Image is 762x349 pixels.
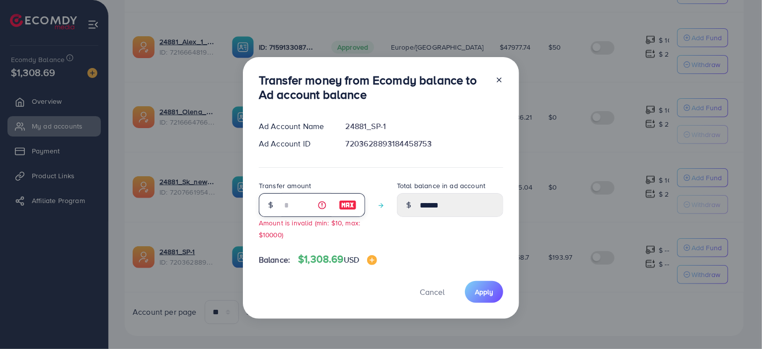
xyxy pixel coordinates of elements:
[259,73,487,102] h3: Transfer money from Ecomdy balance to Ad account balance
[251,138,338,149] div: Ad Account ID
[397,181,485,191] label: Total balance in ad account
[465,281,503,302] button: Apply
[338,138,511,149] div: 7203628893184458753
[339,199,357,211] img: image
[407,281,457,302] button: Cancel
[259,254,290,266] span: Balance:
[367,255,377,265] img: image
[720,304,755,342] iframe: Chat
[251,121,338,132] div: Ad Account Name
[259,218,360,239] small: Amount is invalid (min: $10, max: $10000)
[298,253,377,266] h4: $1,308.69
[344,254,359,265] span: USD
[259,181,311,191] label: Transfer amount
[338,121,511,132] div: 24881_SP-1
[475,287,493,297] span: Apply
[420,286,445,297] span: Cancel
